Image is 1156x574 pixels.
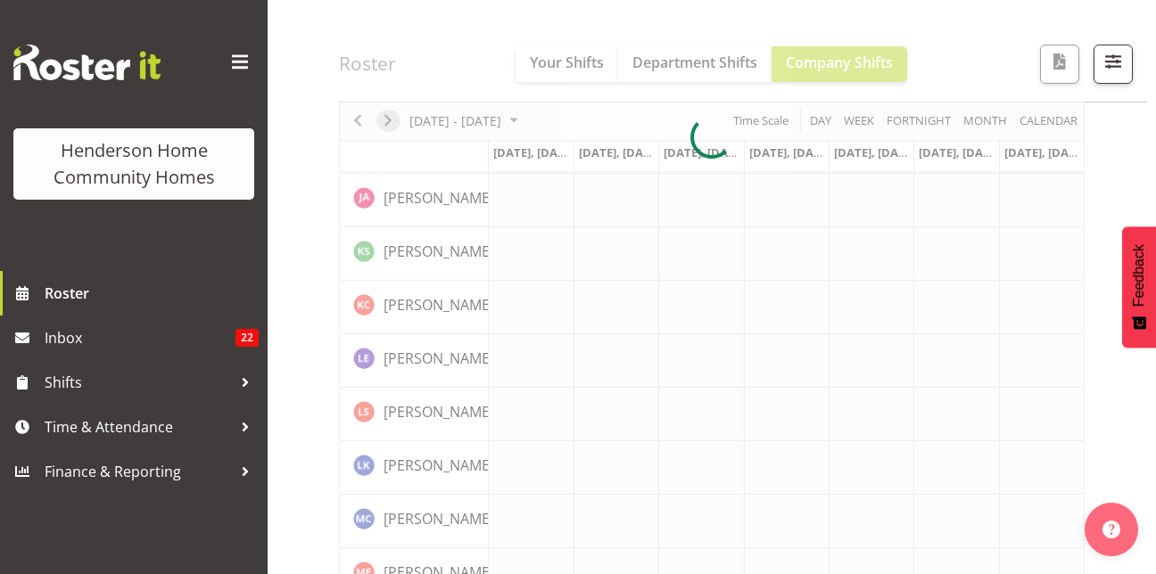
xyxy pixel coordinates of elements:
span: Time & Attendance [45,414,232,440]
button: Filter Shifts [1094,45,1133,84]
img: help-xxl-2.png [1102,521,1120,538]
span: Finance & Reporting [45,458,232,485]
button: Feedback - Show survey [1122,226,1156,348]
span: Roster [45,280,259,307]
span: Feedback [1131,244,1147,307]
img: Rosterit website logo [13,45,161,80]
div: Henderson Home Community Homes [31,137,236,191]
span: Inbox [45,324,235,351]
span: 22 [235,329,259,347]
span: Shifts [45,369,232,396]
